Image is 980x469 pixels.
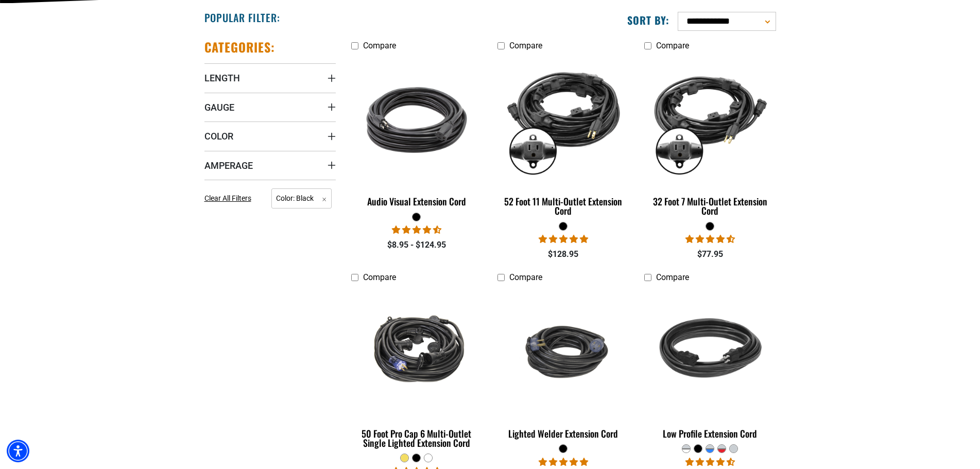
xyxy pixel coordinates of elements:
[498,61,628,179] img: black
[497,248,629,260] div: $128.95
[644,56,776,221] a: black 32 Foot 7 Multi-Outlet Extension Cord
[204,63,336,92] summary: Length
[509,272,542,282] span: Compare
[204,151,336,180] summary: Amperage
[539,234,588,244] span: 4.95 stars
[363,41,396,50] span: Compare
[352,61,482,179] img: black
[351,197,483,206] div: Audio Visual Extension Cord
[685,234,735,244] span: 4.67 stars
[644,288,776,444] a: black Low Profile Extension Cord
[363,272,396,282] span: Compare
[392,225,441,235] span: 4.68 stars
[351,56,483,212] a: black Audio Visual Extension Cord
[645,292,775,411] img: black
[497,56,629,221] a: black 52 Foot 11 Multi-Outlet Extension Cord
[271,193,332,203] a: Color: Black
[204,39,276,55] h2: Categories:
[204,121,336,150] summary: Color
[271,188,332,209] span: Color: Black
[656,272,689,282] span: Compare
[627,13,669,27] label: Sort by:
[204,160,253,171] span: Amperage
[351,429,483,447] div: 50 Foot Pro Cap 6 Multi-Outlet Single Lighted Extension Cord
[204,93,336,121] summary: Gauge
[645,61,775,179] img: black
[497,197,629,215] div: 52 Foot 11 Multi-Outlet Extension Cord
[204,194,251,202] span: Clear All Filters
[539,457,588,467] span: 5.00 stars
[644,429,776,438] div: Low Profile Extension Cord
[204,101,234,113] span: Gauge
[351,239,483,251] div: $8.95 - $124.95
[497,429,629,438] div: Lighted Welder Extension Cord
[644,197,776,215] div: 32 Foot 7 Multi-Outlet Extension Cord
[509,41,542,50] span: Compare
[497,288,629,444] a: black Lighted Welder Extension Cord
[352,292,482,411] img: black
[7,440,29,462] div: Accessibility Menu
[498,312,628,392] img: black
[351,288,483,454] a: black 50 Foot Pro Cap 6 Multi-Outlet Single Lighted Extension Cord
[204,130,233,142] span: Color
[204,11,280,24] h2: Popular Filter:
[204,193,255,204] a: Clear All Filters
[685,457,735,467] span: 4.50 stars
[656,41,689,50] span: Compare
[204,72,240,84] span: Length
[644,248,776,260] div: $77.95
